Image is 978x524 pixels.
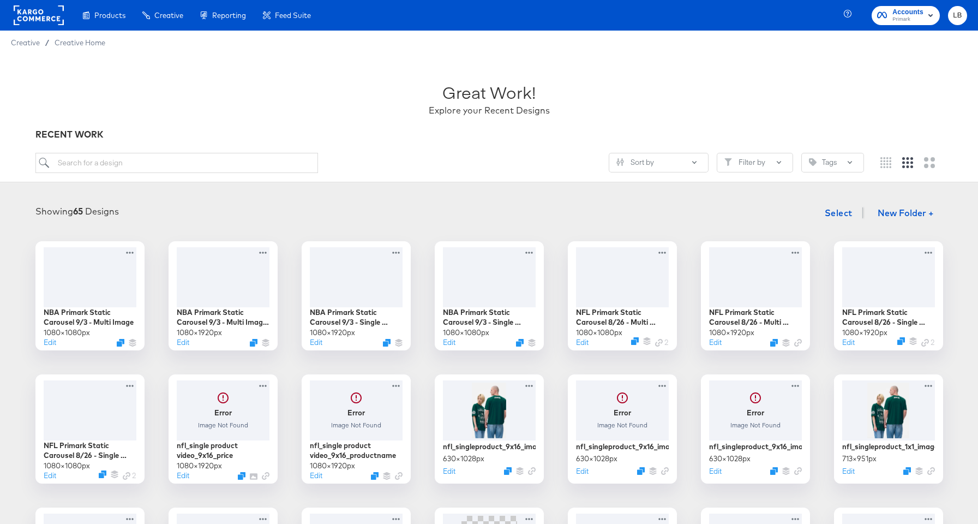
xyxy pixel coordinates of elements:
[44,337,56,348] button: Edit
[655,337,669,348] div: 2
[302,241,411,350] div: NBA Primark Static Carousel 9/3 - Single Image 9:161080×1920pxEditDuplicate
[395,472,403,480] svg: Link
[44,327,90,338] div: 1080 × 1080 px
[516,339,524,347] svg: Duplicate
[661,467,669,475] svg: Link
[842,466,855,477] button: Edit
[40,38,55,47] span: /
[35,205,119,218] div: Showing Designs
[435,241,544,350] div: NBA Primark Static Carousel 9/3 - Single Image1080×1080pxEditDuplicate
[902,157,913,168] svg: Medium grid
[212,11,246,20] span: Reporting
[177,307,269,327] div: NBA Primark Static Carousel 9/3 - Multi Image 9:16
[892,7,923,18] span: Accounts
[868,204,943,224] button: New Folder +
[177,471,189,481] button: Edit
[310,471,322,481] button: Edit
[701,374,810,484] div: ErrorImage Not Foundnfl_singleproduct_9x16_image_1630×1028pxEditDuplicate
[834,241,943,350] div: NFL Primark Static Carousel 8/26 - Single Image 9:161080×1920pxEditDuplicateLink 2
[504,467,512,475] svg: Duplicate
[709,307,802,327] div: NFL Primark Static Carousel 8/26 - Multi Image 9:16
[177,461,222,471] div: 1080 × 1920 px
[383,339,391,347] svg: Duplicate
[44,307,136,327] div: NBA Primark Static Carousel 9/3 - Multi Image
[820,202,857,224] button: Select
[709,337,722,348] button: Edit
[842,442,935,452] div: nfl_singleproduct_1x1_image_3
[442,81,536,104] div: Great Work!
[310,337,322,348] button: Edit
[35,374,145,484] div: NFL Primark Static Carousel 8/26 - Single Image1080×1080pxEditDuplicateLink 2
[952,9,963,22] span: LB
[528,467,536,475] svg: Link
[302,374,411,484] div: ErrorImage Not Foundnfl_single product video_9x16_productname1080×1920pxEditDuplicate
[709,466,722,477] button: Edit
[35,128,943,141] div: RECENT WORK
[443,307,536,327] div: NBA Primark Static Carousel 9/3 - Single Image
[99,471,106,478] svg: Duplicate
[770,467,778,475] svg: Duplicate
[609,153,709,172] button: SlidersSort by
[35,153,318,173] input: Search for a design
[310,440,403,461] div: nfl_single product video_9x16_productname
[177,337,189,348] button: Edit
[429,104,550,117] div: Explore your Recent Designs
[275,11,311,20] span: Feed Suite
[834,374,943,484] div: nfl_singleproduct_1x1_image_3713×951pxEditDuplicate
[892,15,923,24] span: Primark
[872,6,940,25] button: AccountsPrimark
[443,454,484,464] div: 630 × 1028 px
[310,461,355,471] div: 1080 × 1920 px
[568,241,677,350] div: NFL Primark Static Carousel 8/26 - Multi Image1080×1080pxEditDuplicateLink 2
[94,11,125,20] span: Products
[154,11,183,20] span: Creative
[880,157,891,168] svg: Small grid
[123,471,136,481] div: 2
[825,205,853,221] span: Select
[44,440,136,461] div: NFL Primark Static Carousel 8/26 - Single Image
[250,339,257,347] svg: Duplicate
[238,472,245,480] svg: Duplicate
[794,339,802,347] svg: Link
[897,337,905,345] svg: Duplicate
[371,472,379,480] svg: Duplicate
[576,337,589,348] button: Edit
[794,467,802,475] svg: Link
[443,337,455,348] button: Edit
[568,374,677,484] div: ErrorImage Not Foundnfl_singleproduct_9x16_image_2630×1028pxEditDuplicate
[948,6,967,25] button: LB
[842,327,887,338] div: 1080 × 1920 px
[177,327,222,338] div: 1080 × 1920 px
[637,467,645,475] svg: Duplicate
[709,327,754,338] div: 1080 × 1920 px
[177,440,269,461] div: nfl_single product video_9x16_price
[310,327,355,338] div: 1080 × 1920 px
[443,442,536,452] div: nfl_singleproduct_9x16_image_3
[631,337,639,345] svg: Duplicate
[576,307,669,327] div: NFL Primark Static Carousel 8/26 - Multi Image
[169,241,278,350] div: NBA Primark Static Carousel 9/3 - Multi Image 9:161080×1920pxEditDuplicate
[903,467,911,475] button: Duplicate
[169,374,278,484] div: ErrorImage Not Foundnfl_single product video_9x16_price1080×1920pxEditDuplicate
[576,442,669,452] div: nfl_singleproduct_9x16_image_2
[809,158,817,166] svg: Tag
[435,374,544,484] div: nfl_singleproduct_9x16_image_3630×1028pxEditDuplicate
[44,471,56,481] button: Edit
[73,206,83,217] strong: 65
[709,454,751,464] div: 630 × 1028 px
[770,339,778,347] svg: Duplicate
[262,472,269,480] svg: Link
[576,454,617,464] div: 630 × 1028 px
